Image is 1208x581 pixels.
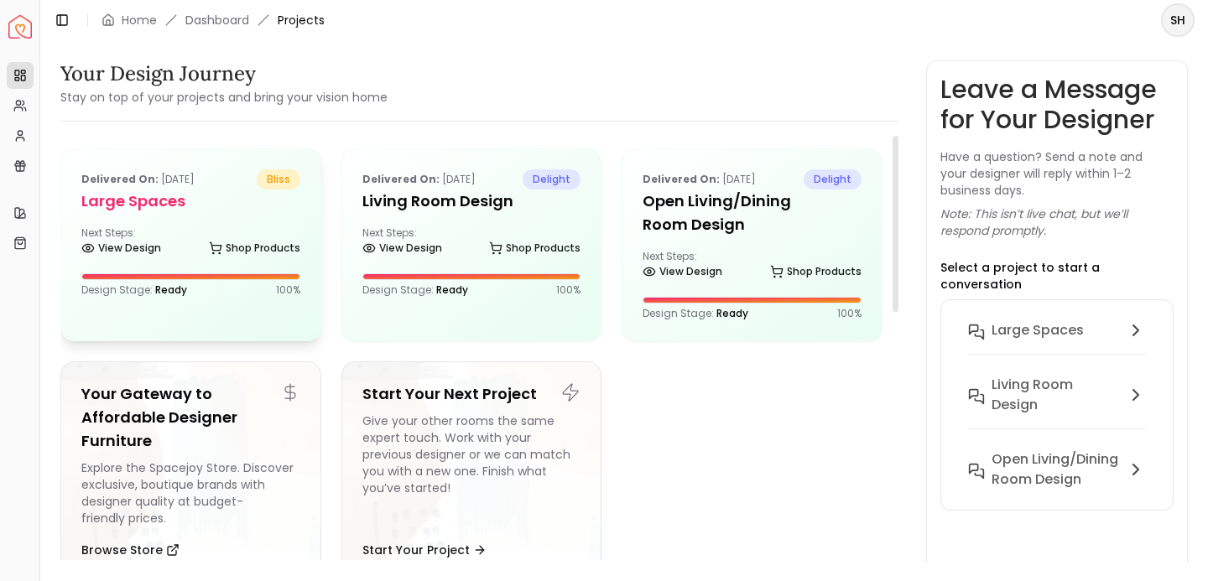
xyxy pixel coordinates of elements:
[940,259,1174,293] p: Select a project to start a conversation
[436,283,468,297] span: Ready
[81,172,159,186] b: Delivered on:
[716,306,748,320] span: Ready
[643,260,722,283] a: View Design
[523,169,581,189] span: delight
[81,533,180,567] button: Browse Store
[992,320,1084,340] h6: Large Spaces
[257,169,300,189] span: bliss
[362,226,581,260] div: Next Steps:
[60,89,388,106] small: Stay on top of your projects and bring your vision home
[81,283,187,297] p: Design Stage:
[81,382,300,453] h5: Your Gateway to Affordable Designer Furniture
[940,148,1174,199] p: Have a question? Send a note and your designer will reply within 1–2 business days.
[276,283,300,297] p: 100 %
[60,60,388,87] h3: Your Design Journey
[643,172,720,186] b: Delivered on:
[81,169,195,189] p: [DATE]
[955,443,1159,496] button: Open Living/Dining Room Design
[81,189,300,213] h5: Large Spaces
[770,260,862,283] a: Shop Products
[955,314,1159,368] button: Large Spaces
[992,449,1119,490] h6: Open Living/Dining Room Design
[1161,3,1195,37] button: SH
[362,169,476,189] p: [DATE]
[278,12,325,29] span: Projects
[122,12,157,29] a: Home
[362,236,442,260] a: View Design
[185,12,249,29] a: Dashboard
[955,368,1159,443] button: Living Room Design
[804,169,862,189] span: delight
[155,283,187,297] span: Ready
[102,12,325,29] nav: breadcrumb
[643,169,756,189] p: [DATE]
[362,382,581,406] h5: Start Your Next Project
[81,459,300,527] div: Explore the Spacejoy Store. Discover exclusive, boutique brands with designer quality at budget-f...
[556,283,581,297] p: 100 %
[643,250,862,283] div: Next Steps:
[362,189,581,213] h5: Living Room Design
[81,226,300,260] div: Next Steps:
[362,283,468,297] p: Design Stage:
[1163,5,1193,35] span: SH
[837,307,862,320] p: 100 %
[81,236,161,260] a: View Design
[362,412,581,527] div: Give your other rooms the same expert touch. Work with your previous designer or we can match you...
[8,15,32,39] img: Spacejoy Logo
[209,236,300,260] a: Shop Products
[362,533,487,567] button: Start Your Project
[940,205,1174,239] p: Note: This isn’t live chat, but we’ll respond promptly.
[992,375,1119,415] h6: Living Room Design
[362,172,440,186] b: Delivered on:
[643,307,748,320] p: Design Stage:
[940,75,1174,135] h3: Leave a Message for Your Designer
[643,189,862,236] h5: Open Living/Dining Room Design
[489,236,581,260] a: Shop Products
[8,15,32,39] a: Spacejoy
